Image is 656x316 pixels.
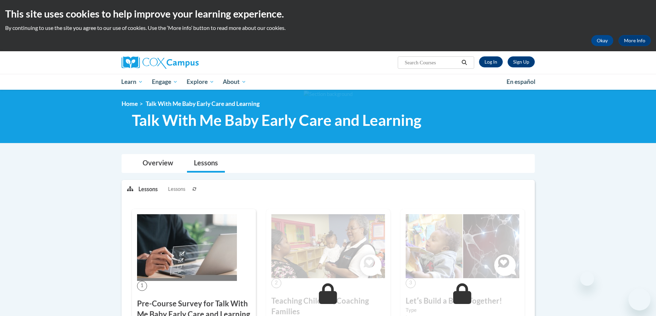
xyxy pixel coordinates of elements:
[137,281,147,291] span: 1
[580,272,594,286] iframe: Close message
[223,78,246,86] span: About
[459,58,469,67] button: Search
[591,35,613,46] button: Okay
[271,278,281,288] span: 2
[137,214,237,281] img: Course Image
[406,214,519,278] img: Course Image
[111,74,545,90] div: Main menu
[404,58,459,67] input: Search Courses
[122,56,199,69] img: Cox Campus
[132,111,421,129] span: Talk With Me Baby Early Care and Learning
[146,100,260,107] span: Talk With Me Baby Early Care and Learning
[502,75,540,89] a: En español
[138,185,158,193] p: Lessons
[507,78,535,85] span: En español
[121,78,143,86] span: Learn
[218,74,251,90] a: About
[479,56,503,67] a: Log In
[5,7,651,21] h2: This site uses cookies to help improve your learning experience.
[122,56,252,69] a: Cox Campus
[117,74,148,90] a: Learn
[152,78,178,86] span: Engage
[628,288,650,310] iframe: Button to launch messaging window
[136,154,180,173] a: Overview
[147,74,182,90] a: Engage
[187,154,225,173] a: Lessons
[406,278,416,288] span: 3
[618,35,651,46] a: More Info
[168,185,185,193] span: Lessons
[304,90,353,98] img: Section background
[406,296,519,306] h3: Letʹs Build a Brain Together!
[122,100,138,107] a: Home
[508,56,535,67] a: Register
[187,78,214,86] span: Explore
[5,24,651,32] p: By continuing to use the site you agree to our use of cookies. Use the ‘More info’ button to read...
[271,214,385,278] img: Course Image
[182,74,219,90] a: Explore
[406,306,519,314] label: Type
